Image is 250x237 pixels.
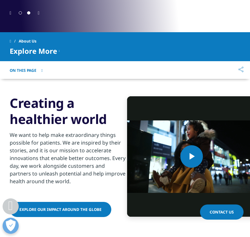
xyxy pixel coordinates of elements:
div: Next slide [38,10,39,16]
span: About Us [19,35,36,47]
a: Explore our impact around the globe [10,202,111,217]
span: Go to slide 2 [27,11,30,14]
button: On This Page [10,68,43,73]
span: Explore our impact around the globe [19,207,102,212]
span: Go to slide 1 [19,11,22,14]
button: Open Preferences [3,218,19,234]
a: Contact Us [200,204,244,220]
div: Previous slide [10,10,11,16]
p: We want to help make extraordinary things possible for patients. We are inspired by their stories... [10,131,127,189]
h3: Creating a healthier world [10,95,127,127]
span: Contact Us [210,209,234,215]
span: Explore More [10,47,57,55]
button: Play Video [180,145,203,168]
